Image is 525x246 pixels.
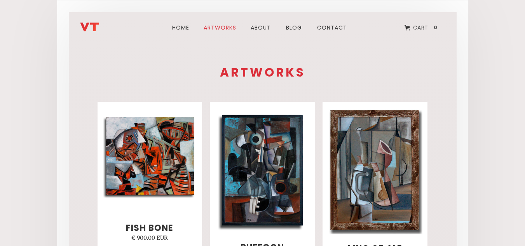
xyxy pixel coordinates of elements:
[94,66,432,79] h1: ARTworks
[281,14,307,42] a: blog
[312,14,352,42] a: Contact
[328,108,422,234] img: Painting, 50 w x 70 h cm, Oil on canvas
[131,233,168,243] div: € 900.00 EUR
[399,19,445,36] a: Open cart
[167,14,194,42] a: Home
[431,24,440,31] div: 0
[103,114,197,199] img: Painting, 75 w x 85 h cm, Oil on canvas
[200,14,240,42] a: ARTWORks
[215,108,310,233] img: Painting, 50 w x 70 h cm, Oil on canvas
[246,14,276,42] a: about
[80,23,99,31] img: Vladimir Titov
[80,16,127,31] a: home
[126,223,173,233] h3: fish bone
[413,23,428,33] div: Cart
